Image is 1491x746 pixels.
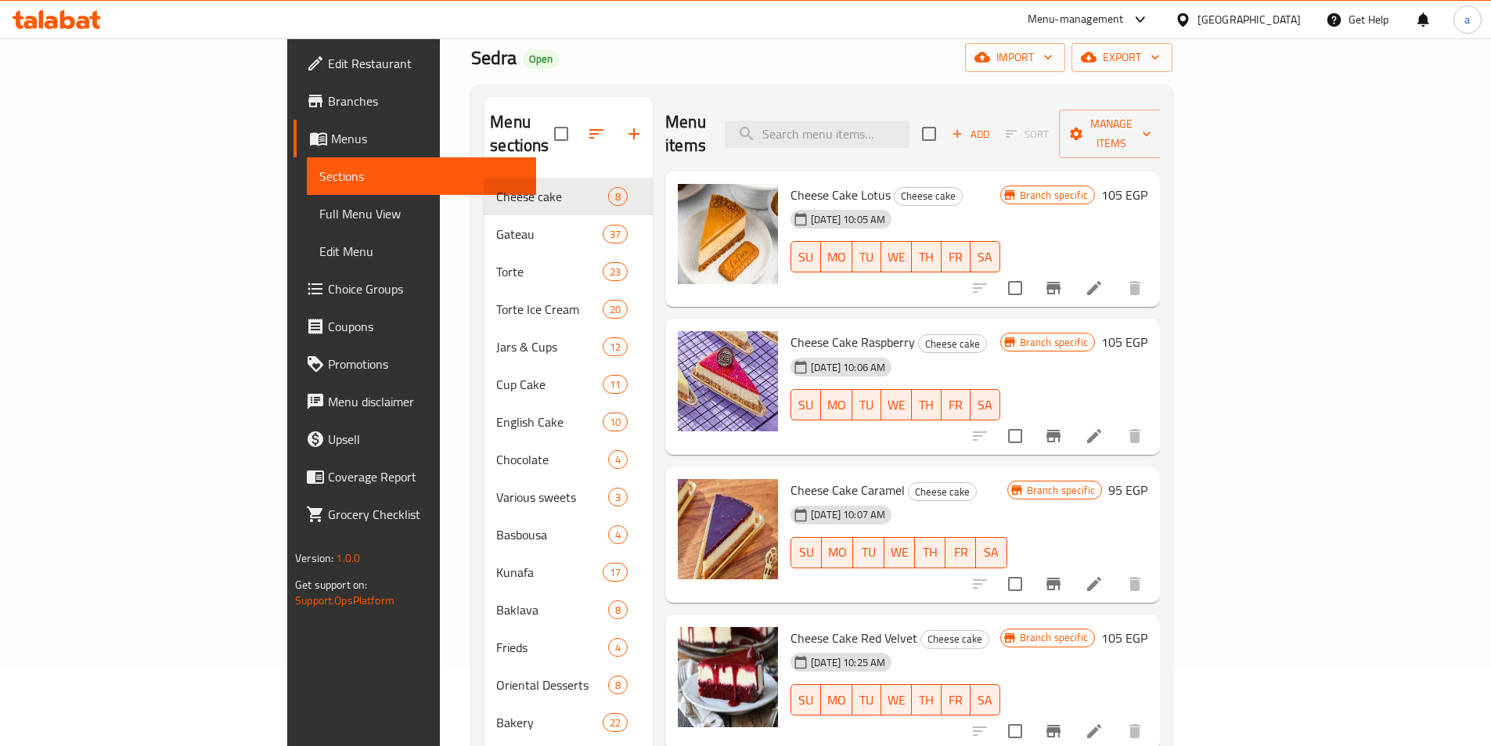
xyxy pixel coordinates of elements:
span: Cheese Cake Raspberry [791,330,915,354]
button: FR [942,684,971,715]
span: Cheese cake [895,187,962,205]
span: 23 [603,265,627,279]
span: SU [798,394,814,416]
span: TH [921,541,939,564]
span: FR [948,394,965,416]
span: Branches [328,92,524,110]
div: items [608,488,628,506]
span: MO [827,246,846,268]
button: export [1071,43,1172,72]
span: Torte [496,262,603,281]
div: items [603,563,628,582]
div: Chocolate4 [484,441,653,478]
a: Edit Menu [307,232,536,270]
button: Manage items [1059,110,1164,158]
span: 10 [603,415,627,430]
a: Edit menu item [1085,722,1104,741]
span: WE [888,246,906,268]
span: 3 [609,490,627,505]
h6: 95 EGP [1108,479,1147,501]
div: Cup Cake [496,375,603,394]
span: import [978,48,1053,67]
button: MO [822,537,853,568]
div: Menu-management [1028,10,1124,29]
div: Oriental Desserts8 [484,666,653,704]
button: WE [881,684,912,715]
span: 22 [603,715,627,730]
div: items [608,187,628,206]
h2: Menu items [665,110,706,157]
span: SA [977,246,994,268]
div: items [603,375,628,394]
button: FR [942,389,971,420]
a: Menus [294,120,536,157]
a: Edit menu item [1085,279,1104,297]
span: Select all sections [545,117,578,150]
div: Bakery [496,713,603,732]
div: Kunafa [496,563,603,582]
span: TU [859,246,876,268]
span: Upsell [328,430,524,449]
div: Cheese cake [908,482,977,501]
button: MO [821,684,852,715]
div: items [608,638,628,657]
a: Edit menu item [1085,427,1104,445]
span: Select to update [999,272,1032,305]
span: Cheese Cake Caramel [791,478,905,502]
div: items [608,600,628,619]
div: [GEOGRAPHIC_DATA] [1197,11,1301,28]
a: Coverage Report [294,458,536,496]
span: FR [948,246,965,268]
div: Kunafa17 [484,553,653,591]
a: Edit Restaurant [294,45,536,82]
div: Cheese cake [918,334,987,353]
div: Frieds [496,638,608,657]
span: Chocolate [496,450,608,469]
h6: 105 EGP [1101,627,1147,649]
div: Cup Cake11 [484,366,653,403]
div: items [608,450,628,469]
span: a [1464,11,1470,28]
a: Support.OpsPlatform [295,590,394,611]
span: Various sweets [496,488,608,506]
div: items [603,413,628,431]
span: Version: [295,548,333,568]
img: Cheese Cake Raspberry [678,331,778,431]
span: Select section [913,117,945,150]
a: Upsell [294,420,536,458]
div: Various sweets3 [484,478,653,516]
span: FR [952,541,970,564]
span: Open [523,52,559,66]
span: Menu disclaimer [328,392,524,411]
span: SU [798,541,816,564]
button: MO [821,389,852,420]
img: Cheese Cake Lotus [678,184,778,284]
span: Select section first [996,122,1059,146]
span: TH [918,246,935,268]
span: Get support on: [295,575,367,595]
button: MO [821,241,852,272]
span: Coupons [328,317,524,336]
span: 20 [603,302,627,317]
span: Full Menu View [319,204,524,223]
button: SA [971,684,1000,715]
button: SU [791,241,820,272]
span: Select to update [999,568,1032,600]
img: Cheese Cake Red Velvet [678,627,778,727]
button: TH [912,241,942,272]
span: Select to update [999,420,1032,452]
span: Branch specific [1021,483,1101,498]
button: WE [884,537,915,568]
div: items [608,676,628,694]
span: Edit Menu [319,242,524,261]
span: TH [918,394,935,416]
div: Basbousa [496,525,608,544]
a: Edit menu item [1085,575,1104,593]
button: TH [912,684,942,715]
div: Torte Ice Cream [496,300,603,319]
span: SU [798,689,814,712]
div: Baklava8 [484,591,653,629]
button: Branch-specific-item [1035,565,1072,603]
span: 11 [603,377,627,392]
a: Choice Groups [294,270,536,308]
